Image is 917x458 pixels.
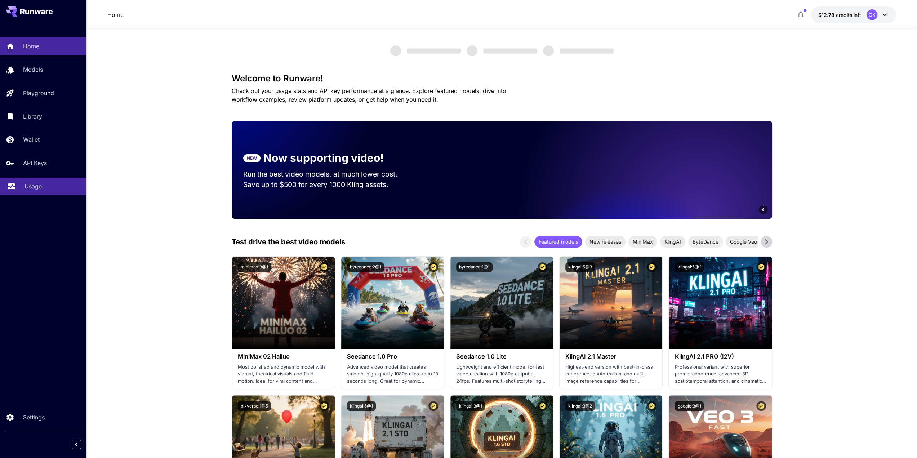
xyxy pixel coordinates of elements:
[428,401,438,411] button: Certified Model – Vetted for best performance and includes a commercial license.
[232,87,506,103] span: Check out your usage stats and API key performance at a glance. Explore featured models, dive int...
[232,236,345,247] p: Test drive the best video models
[347,262,384,272] button: bytedance:2@1
[560,257,662,349] img: alt
[23,112,42,121] p: Library
[818,11,861,19] div: $12.78484
[726,236,761,248] div: Google Veo
[669,257,771,349] img: alt
[565,401,595,411] button: klingai:3@2
[72,440,81,449] button: Collapse sidebar
[243,179,411,190] p: Save up to $500 for every 1000 Kling assets.
[836,12,861,18] span: credits left
[23,65,43,74] p: Models
[585,236,626,248] div: New releases
[238,262,271,272] button: minimax:3@1
[347,364,438,385] p: Advanced video model that creates smooth, high-quality 1080p clips up to 10 seconds long. Great f...
[756,401,766,411] button: Certified Model – Vetted for best performance and includes a commercial license.
[319,262,329,272] button: Certified Model – Vetted for best performance and includes a commercial license.
[243,169,411,179] p: Run the best video models, at much lower cost.
[238,353,329,360] h3: MiniMax 02 Hailuo
[675,364,766,385] p: Professional variant with superior prompt adherence, advanced 3D spatiotemporal attention, and ci...
[456,364,547,385] p: Lightweight and efficient model for fast video creation with 1080p output at 24fps. Features mult...
[538,262,547,272] button: Certified Model – Vetted for best performance and includes a commercial license.
[456,401,485,411] button: klingai:3@1
[232,257,335,349] img: alt
[77,438,86,451] div: Collapse sidebar
[726,238,761,245] span: Google Veo
[23,89,54,97] p: Playground
[23,42,39,50] p: Home
[818,12,836,18] span: $12.78
[628,236,657,248] div: MiniMax
[341,257,444,349] img: alt
[456,262,493,272] button: bytedance:1@1
[675,262,704,272] button: klingai:5@2
[811,6,896,23] button: $12.78484GK
[450,257,553,349] img: alt
[107,10,124,19] nav: breadcrumb
[23,135,40,144] p: Wallet
[628,238,657,245] span: MiniMax
[688,238,723,245] span: ByteDance
[647,262,656,272] button: Certified Model – Vetted for best performance and includes a commercial license.
[565,364,656,385] p: Highest-end version with best-in-class coherence, photorealism, and multi-image reference capabil...
[675,401,704,411] button: google:3@1
[565,353,656,360] h3: KlingAI 2.1 Master
[675,353,766,360] h3: KlingAI 2.1 PRO (I2V)
[867,9,877,20] div: GK
[534,238,582,245] span: Featured models
[647,401,656,411] button: Certified Model – Vetted for best performance and includes a commercial license.
[660,236,685,248] div: KlingAI
[756,262,766,272] button: Certified Model – Vetted for best performance and includes a commercial license.
[347,353,438,360] h3: Seedance 1.0 Pro
[428,262,438,272] button: Certified Model – Vetted for best performance and includes a commercial license.
[238,364,329,385] p: Most polished and dynamic model with vibrant, theatrical visuals and fluid motion. Ideal for vira...
[688,236,723,248] div: ByteDance
[232,74,772,84] h3: Welcome to Runware!
[319,401,329,411] button: Certified Model – Vetted for best performance and includes a commercial license.
[263,150,384,166] p: Now supporting video!
[538,401,547,411] button: Certified Model – Vetted for best performance and includes a commercial license.
[565,262,595,272] button: klingai:5@3
[534,236,582,248] div: Featured models
[23,159,47,167] p: API Keys
[660,238,685,245] span: KlingAI
[456,353,547,360] h3: Seedance 1.0 Lite
[762,207,764,212] span: 6
[347,401,376,411] button: klingai:5@1
[25,182,42,191] p: Usage
[107,10,124,19] a: Home
[585,238,626,245] span: New releases
[238,401,271,411] button: pixverse:1@5
[23,413,45,422] p: Settings
[247,155,257,161] p: NEW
